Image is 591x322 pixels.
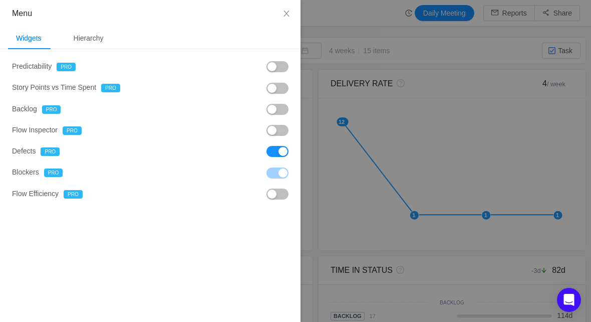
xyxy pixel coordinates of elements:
span: PRO [41,147,60,156]
div: Backlog [12,104,150,115]
div: Open Intercom Messenger [557,288,581,312]
i: icon: close [282,10,290,18]
span: PRO [57,63,76,71]
div: Hierarchy [66,27,112,50]
span: PRO [44,169,63,177]
div: Widgets [8,27,50,50]
span: PRO [42,105,61,114]
span: PRO [63,126,82,135]
div: Flow Efficiency [12,189,150,200]
div: Flow Inspector [12,125,150,136]
span: PRO [64,190,83,199]
div: Blockers [12,167,150,178]
div: Predictability [12,61,150,72]
div: Defects [12,146,150,157]
div: Story Points vs Time Spent [12,82,150,93]
span: PRO [101,84,120,92]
